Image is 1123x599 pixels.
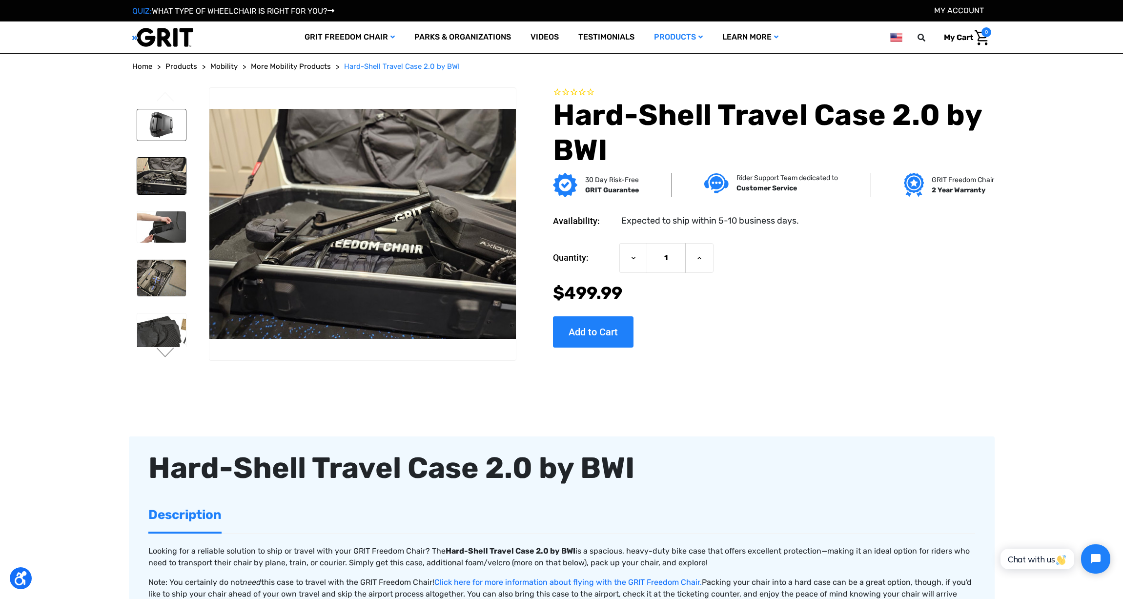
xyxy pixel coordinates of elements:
a: More Mobility Products [251,61,331,72]
span: 0 [981,27,991,37]
span: QUIZ: [132,6,152,16]
a: Videos [521,21,569,53]
span: $499.99 [553,283,622,303]
img: Cart [975,30,989,45]
strong: 2 Year Warranty [932,186,985,194]
img: us.png [890,31,902,43]
span: My Cart [944,33,973,42]
nav: Breadcrumb [132,61,991,72]
img: Hard-Shell Travel Case 2.0 by BWI [137,260,186,296]
dt: Availability: [553,214,614,227]
p: GRIT Freedom Chair [932,175,994,185]
p: Looking for a reliable solution to ship or travel with your GRIT Freedom Chair? The is a spacious... [148,545,975,569]
img: Hard-Shell Travel Case 2.0 by BWI [137,313,186,371]
a: Learn More [713,21,788,53]
a: Account [934,6,984,15]
img: GRIT All-Terrain Wheelchair and Mobility Equipment [132,27,193,47]
h1: Hard-Shell Travel Case 2.0 by BWI [553,98,991,168]
a: QUIZ:WHAT TYPE OF WHEELCHAIR IS RIGHT FOR YOU? [132,6,334,16]
strong: GRIT Guarantee [585,186,639,194]
p: 30 Day Risk-Free [585,175,639,185]
a: Mobility [210,61,238,72]
a: Home [132,61,152,72]
label: Quantity: [553,243,614,272]
a: GRIT Freedom Chair [295,21,405,53]
img: Hard-Shell Travel Case 2.0 by BWI [137,211,186,243]
img: GRIT Guarantee [553,173,577,197]
dd: Expected to ship within 5-10 business days. [621,214,799,227]
strong: Customer Service [736,184,797,192]
input: Search [922,27,937,48]
img: Hard-Shell Travel Case 2.0 by BWI [137,158,186,194]
img: Customer service [704,173,729,193]
img: Hard-Shell Travel Case 2.0 by BWI [137,109,186,141]
div: Hard-Shell Travel Case 2.0 by BWI [148,446,975,490]
button: Go to slide 2 of 2 [155,92,176,103]
a: Products [644,21,713,53]
span: Products [165,62,197,71]
span: Mobility [210,62,238,71]
span: Home [132,62,152,71]
input: Add to Cart [553,316,633,348]
em: need [243,578,261,587]
a: Click here for more information about flying with the GRIT Freedom Chair. [434,578,702,587]
a: Hard-Shell Travel Case 2.0 by BWI [344,61,460,72]
a: Description [148,498,222,532]
span: Hard-Shell Travel Case 2.0 by BWI [344,62,460,71]
iframe: Tidio Chat [990,536,1119,582]
button: Go to slide 2 of 2 [155,348,176,359]
span: Rated 0.0 out of 5 stars 0 reviews [553,87,991,98]
a: Products [165,61,197,72]
p: Rider Support Team dedicated to [736,173,838,183]
a: Testimonials [569,21,644,53]
a: Cart with 0 items [937,27,991,48]
span: More Mobility Products [251,62,331,71]
img: Grit freedom [904,173,924,197]
strong: Hard-Shell Travel Case 2.0 by BWI [446,546,575,556]
a: Parks & Organizations [405,21,521,53]
img: Hard-Shell Travel Case 2.0 by BWI [209,109,516,339]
